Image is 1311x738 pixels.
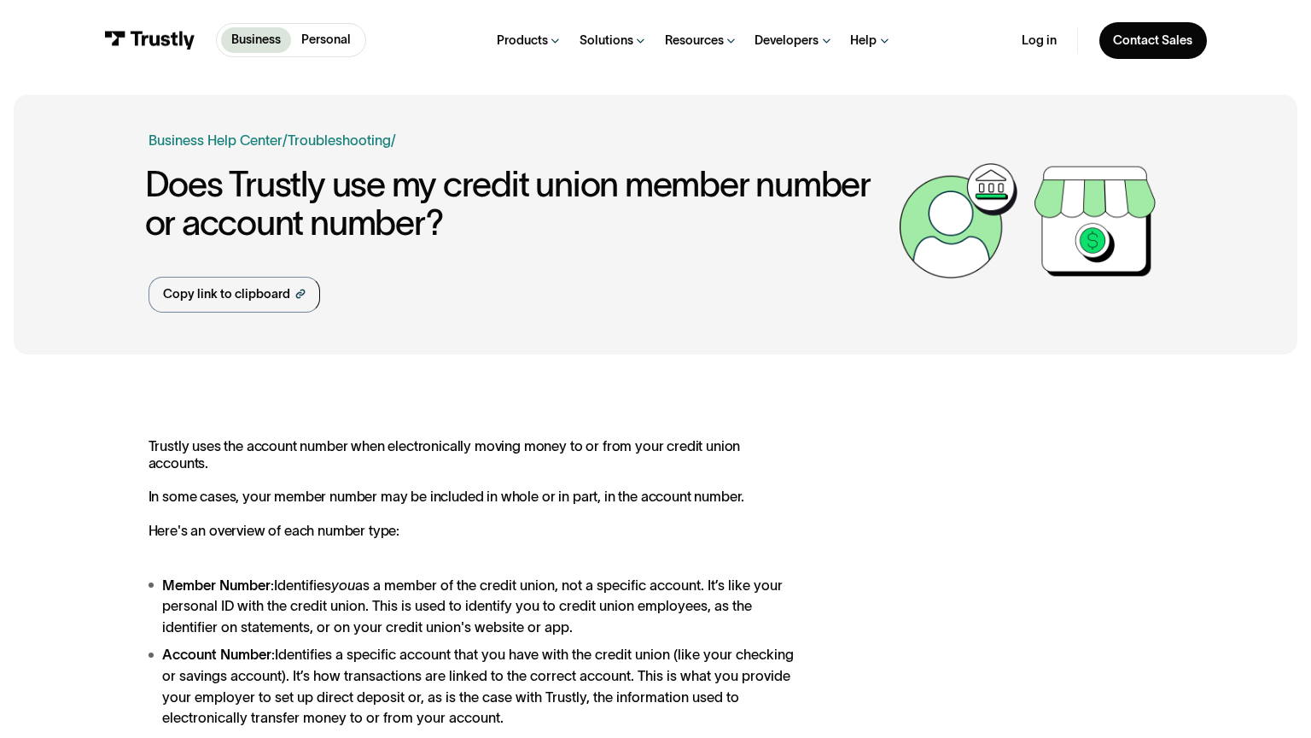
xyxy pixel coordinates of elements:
div: Resources [665,32,724,49]
h1: Does Trustly use my credit union member number or account number? [145,165,890,242]
strong: Member Number: [162,577,274,593]
div: Solutions [580,32,633,49]
a: Troubleshooting [288,132,391,148]
p: Business [231,31,281,50]
li: Identifies as a member of the credit union, not a specific account. It’s like your personal ID wi... [149,575,801,638]
div: Products [497,32,548,49]
a: Personal [291,27,362,53]
a: Contact Sales [1099,22,1207,59]
p: Trustly uses the account number when electronically moving money to or from your credit union acc... [149,438,801,539]
div: Developers [755,32,819,49]
a: Copy link to clipboard [149,277,321,313]
div: / [391,130,396,151]
a: Business [221,27,292,53]
img: Trustly Logo [104,31,195,50]
div: / [283,130,288,151]
p: Personal [301,31,351,50]
strong: Account Number: [162,647,275,662]
em: you [331,577,355,593]
div: Help [850,32,877,49]
div: Contact Sales [1113,32,1192,49]
li: Identifies a specific account that you have with the credit union (like your checking or savings ... [149,644,801,728]
a: Business Help Center [149,130,283,151]
a: Log in [1022,32,1057,49]
div: Copy link to clipboard [163,285,290,304]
